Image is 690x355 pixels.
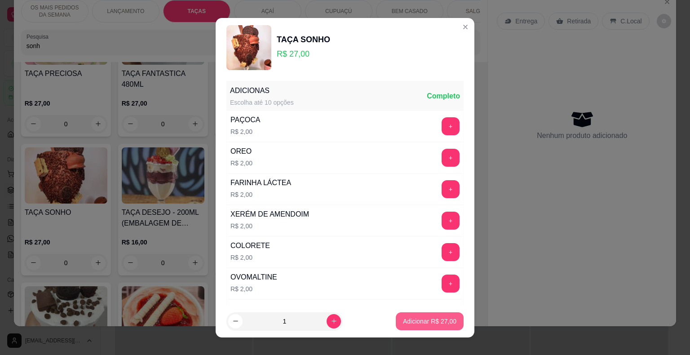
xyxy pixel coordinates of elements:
p: R$ 2,00 [230,190,291,199]
p: R$ 2,00 [230,253,270,262]
div: COLORETE [230,240,270,251]
div: PAÇOCA [230,115,260,125]
button: decrease-product-quantity [228,314,243,328]
button: add [442,180,460,198]
p: R$ 2,00 [230,284,277,293]
div: ADICIONAS [230,85,294,96]
button: Close [458,20,473,34]
button: add [442,117,460,135]
p: R$ 27,00 [277,48,330,60]
button: add [442,212,460,230]
button: add [442,243,460,261]
div: CALDA DE MORANGO [230,303,306,314]
div: XERÉM DE AMENDOIM [230,209,309,220]
div: OVOMALTINE [230,272,277,283]
button: add [442,149,460,167]
img: product-image [226,25,271,70]
p: Adicionar R$ 27,00 [403,317,456,326]
button: increase-product-quantity [327,314,341,328]
div: OREO [230,146,252,157]
button: Adicionar R$ 27,00 [396,312,464,330]
button: add [442,275,460,293]
div: Completo [427,91,460,102]
p: R$ 2,00 [230,159,252,168]
div: FARINHA LÁCTEA [230,177,291,188]
p: R$ 2,00 [230,127,260,136]
div: TAÇA SONHO [277,33,330,46]
p: R$ 2,00 [230,222,309,231]
div: Escolha até 10 opções [230,98,294,107]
